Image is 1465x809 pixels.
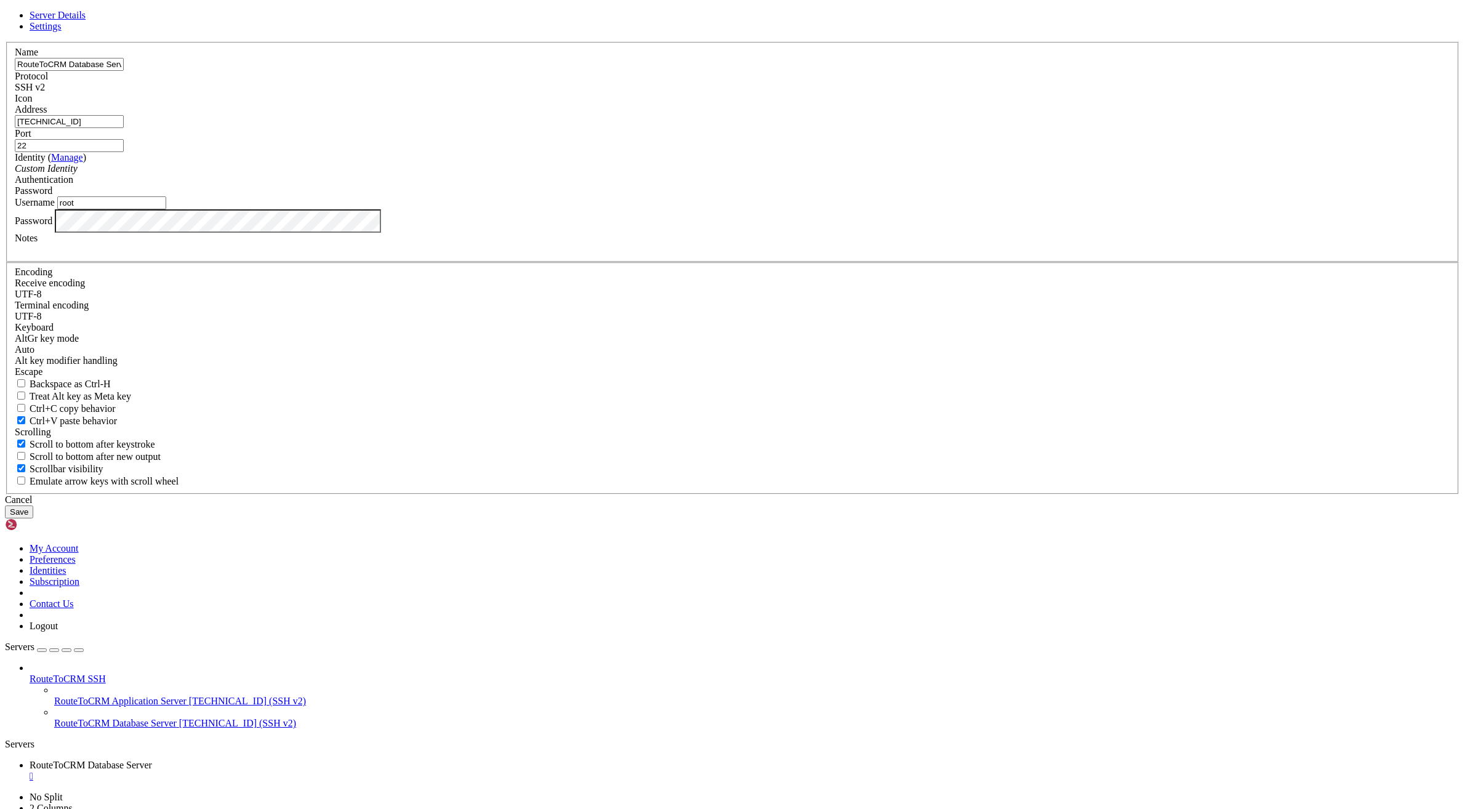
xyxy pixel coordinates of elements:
[15,174,73,185] label: Authentication
[15,289,1450,300] div: UTF-8
[30,554,76,565] a: Preferences
[5,494,1460,505] div: Cancel
[5,518,76,531] img: Shellngn
[15,58,124,71] input: Server Name
[15,128,31,139] label: Port
[15,322,54,332] label: Keyboard
[30,771,1460,782] a: 
[15,427,51,437] label: Scrolling
[5,739,1460,750] div: Servers
[30,379,111,389] span: Backspace as Ctrl-H
[54,696,1460,707] a: RouteToCRM Application Server [TECHNICAL_ID] (SSH v2)
[15,163,1450,174] div: Custom Identity
[17,416,25,424] input: Ctrl+V paste behavior
[30,543,79,553] a: My Account
[15,104,47,115] label: Address
[15,366,1450,377] div: Escape
[54,685,1460,707] li: RouteToCRM Application Server [TECHNICAL_ID] (SSH v2)
[15,185,1450,196] div: Password
[30,576,79,587] a: Subscription
[15,391,131,401] label: Whether the Alt key acts as a Meta key or as a distinct Alt key.
[15,115,124,128] input: Host Name or IP
[17,477,25,485] input: Emulate arrow keys with scroll wheel
[189,696,306,706] span: [TECHNICAL_ID] (SSH v2)
[15,47,38,57] label: Name
[5,15,10,26] div: (0, 1)
[30,565,66,576] a: Identities
[5,642,84,652] a: Servers
[179,718,296,728] span: [TECHNICAL_ID] (SSH v2)
[15,439,155,449] label: Whether to scroll to the bottom on any keystroke.
[15,93,32,103] label: Icon
[15,163,78,174] i: Custom Identity
[15,333,79,344] label: Set the expected encoding for data received from the host. If the encodings do not match, visual ...
[17,404,25,412] input: Ctrl+C copy behavior
[30,403,116,414] span: Ctrl+C copy behavior
[57,196,166,209] input: Login Username
[15,82,45,92] span: SSH v2
[30,662,1460,729] li: RouteToCRM SSH
[15,278,85,288] label: Set the expected encoding for data received from the host. If the encodings do not match, visual ...
[30,674,106,684] span: RouteToCRM SSH
[15,464,103,474] label: The vertical scrollbar mode.
[30,792,63,802] a: No Split
[15,185,52,196] span: Password
[15,311,42,321] span: UTF-8
[15,416,117,426] label: Ctrl+V pastes if true, sends ^V to host if false. Ctrl+Shift+V sends ^V to host if true, pastes i...
[17,392,25,400] input: Treat Alt key as Meta key
[15,139,124,152] input: Port Number
[15,344,1450,355] div: Auto
[54,707,1460,729] li: RouteToCRM Database Server [TECHNICAL_ID] (SSH v2)
[15,267,52,277] label: Encoding
[15,366,42,377] span: Escape
[30,416,117,426] span: Ctrl+V paste behavior
[30,451,161,462] span: Scroll to bottom after new output
[15,451,161,462] label: Scroll to bottom after new output.
[15,82,1450,93] div: SSH v2
[17,379,25,387] input: Backspace as Ctrl-H
[17,452,25,460] input: Scroll to bottom after new output
[15,355,118,366] label: Controls how the Alt key is handled. Escape: Send an ESC prefix. 8-Bit: Add 128 to the typed char...
[30,439,155,449] span: Scroll to bottom after keystroke
[30,464,103,474] span: Scrollbar visibility
[51,152,83,163] a: Manage
[15,197,55,207] label: Username
[15,300,89,310] label: The default terminal encoding. ISO-2022 enables character map translations (like graphics maps). ...
[30,598,74,609] a: Contact Us
[15,344,34,355] span: Auto
[15,152,86,163] label: Identity
[15,379,111,389] label: If true, the backspace should send BS ('\x08', aka ^H). Otherwise the backspace key should send '...
[15,289,42,299] span: UTF-8
[54,718,177,728] span: RouteToCRM Database Server
[30,621,58,631] a: Logout
[30,674,1460,685] a: RouteToCRM SSH
[5,642,34,652] span: Servers
[5,5,1198,15] x-row: Connecting [TECHNICAL_ID]...
[15,311,1450,322] div: UTF-8
[15,71,48,81] label: Protocol
[30,391,131,401] span: Treat Alt key as Meta key
[17,464,25,472] input: Scrollbar visibility
[30,10,86,20] a: Server Details
[15,476,179,486] label: When using the alternative screen buffer, and DECCKM (Application Cursor Keys) is active, mouse w...
[30,760,1460,782] a: RouteToCRM Database Server
[30,760,152,770] span: RouteToCRM Database Server
[30,476,179,486] span: Emulate arrow keys with scroll wheel
[54,718,1460,729] a: RouteToCRM Database Server [TECHNICAL_ID] (SSH v2)
[48,152,86,163] span: ( )
[15,233,38,243] label: Notes
[15,403,116,414] label: Ctrl-C copies if true, send ^C to host if false. Ctrl-Shift-C sends ^C to host if true, copies if...
[17,440,25,448] input: Scroll to bottom after keystroke
[54,696,187,706] span: RouteToCRM Application Server
[5,505,33,518] button: Save
[15,215,52,225] label: Password
[30,21,62,31] a: Settings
